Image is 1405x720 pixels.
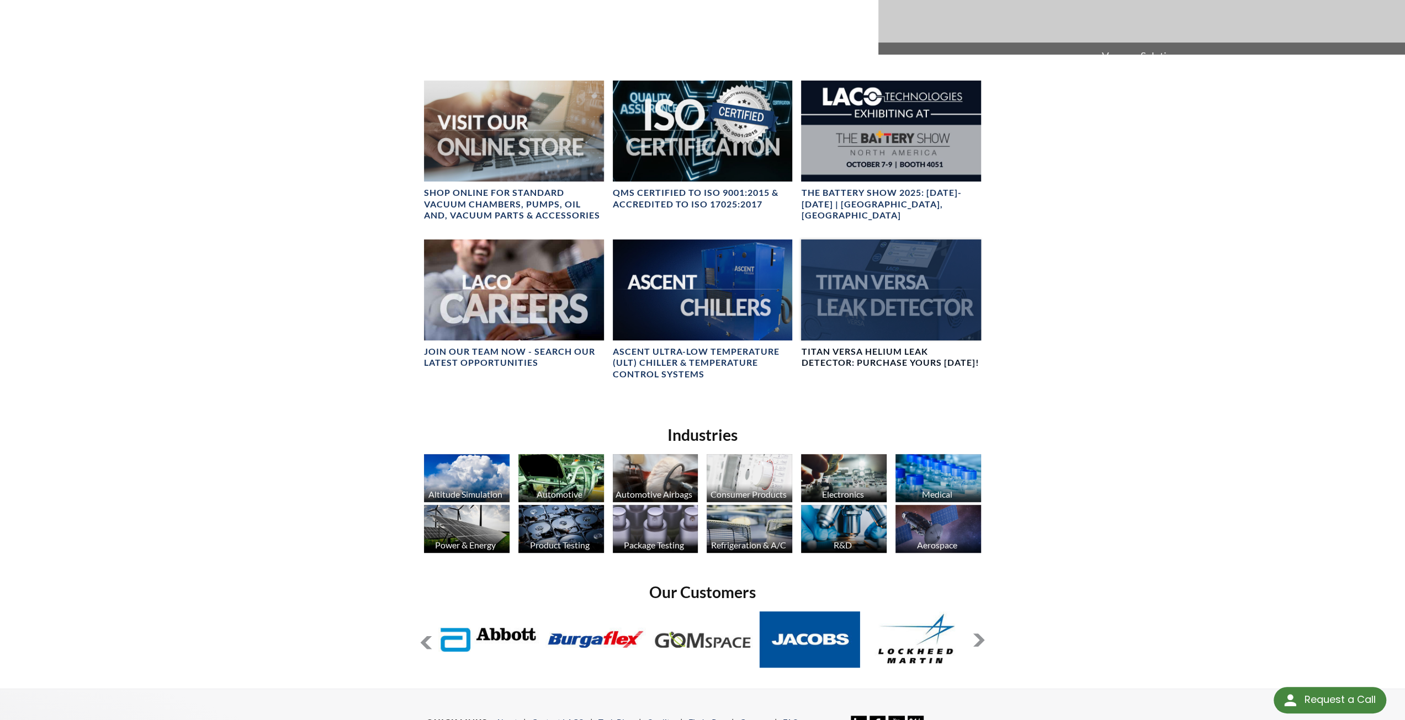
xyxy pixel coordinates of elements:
a: Power & Energy [424,505,510,556]
a: Automotive [518,454,604,505]
div: Medical [894,489,980,499]
a: TITAN VERSA bannerTITAN VERSA Helium Leak Detector: Purchase Yours [DATE]! [801,239,981,369]
img: industry_AltitudeSim_670x376.jpg [424,454,510,502]
a: R&D [801,505,887,556]
h2: Our Customers [420,582,986,602]
h4: SHOP ONLINE FOR STANDARD VACUUM CHAMBERS, PUMPS, OIL AND, VACUUM PARTS & ACCESSORIES [424,187,604,221]
div: Electronics [799,489,886,499]
a: Medical [895,454,981,505]
a: Altitude Simulation [424,454,510,505]
img: Abbott-Labs.jpg [438,611,539,668]
img: round button [1281,691,1299,709]
div: Request a Call [1274,687,1386,713]
div: Aerospace [894,540,980,550]
a: Refrigeration & A/C [707,505,792,556]
img: industry_Automotive_670x376.jpg [518,454,604,502]
div: Automotive [517,489,603,499]
div: Request a Call [1304,687,1375,712]
h4: Ascent Ultra-Low Temperature (ULT) Chiller & Temperature Control Systems [613,346,793,380]
img: industry_Consumer_670x376.jpg [707,454,792,502]
img: industry_Package_670x376.jpg [613,505,698,553]
img: Jacobs.jpg [759,611,860,668]
div: Refrigeration & A/C [705,540,791,550]
a: Product Testing [518,505,604,556]
div: Package Testing [611,540,697,550]
a: Visit Our Online Store headerSHOP ONLINE FOR STANDARD VACUUM CHAMBERS, PUMPS, OIL AND, VACUUM PAR... [424,81,604,222]
a: Aerospace [895,505,981,556]
a: Consumer Products [707,454,792,505]
a: Package Testing [613,505,698,556]
div: Product Testing [517,540,603,550]
a: Automotive Airbags [613,454,698,505]
img: industry_ProductTesting_670x376.jpg [518,505,604,553]
img: industry_Power-2_670x376.jpg [424,505,510,553]
img: industry_HVAC_670x376.jpg [707,505,792,553]
div: R&D [799,540,886,550]
h4: The Battery Show 2025: [DATE]-[DATE] | [GEOGRAPHIC_DATA], [GEOGRAPHIC_DATA] [801,187,981,221]
h2: Industries [420,425,986,445]
h4: TITAN VERSA Helium Leak Detector: Purchase Yours [DATE]! [801,346,981,369]
img: GOM-Space.jpg [653,611,753,668]
a: Electronics [801,454,887,505]
div: Automotive Airbags [611,489,697,499]
img: industry_Medical_670x376.jpg [895,454,981,502]
img: industry_Electronics_670x376.jpg [801,454,887,502]
img: industry_Auto-Airbag_670x376.jpg [613,454,698,502]
div: Altitude Simulation [422,489,508,499]
a: ISO Certification headerQMS CERTIFIED to ISO 9001:2015 & Accredited to ISO 17025:2017 [613,81,793,210]
div: Power & Energy [422,540,508,550]
img: Burgaflex.jpg [545,611,646,668]
a: The Battery Show 2025: Oct 7-9 | Detroit, MIThe Battery Show 2025: [DATE]-[DATE] | [GEOGRAPHIC_DA... [801,81,981,222]
img: Artboard_1.jpg [895,505,981,553]
a: Join our team now - SEARCH OUR LATEST OPPORTUNITIES [424,239,604,369]
img: industry_R_D_670x376.jpg [801,505,887,553]
div: Consumer Products [705,489,791,499]
span: Vacuum Solutions [878,42,1405,70]
a: Ascent Chiller ImageAscent Ultra-Low Temperature (ULT) Chiller & Temperature Control Systems [613,239,793,381]
img: Lockheed-Martin.jpg [866,611,967,668]
h4: QMS CERTIFIED to ISO 9001:2015 & Accredited to ISO 17025:2017 [613,187,793,210]
h4: Join our team now - SEARCH OUR LATEST OPPORTUNITIES [424,346,604,369]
